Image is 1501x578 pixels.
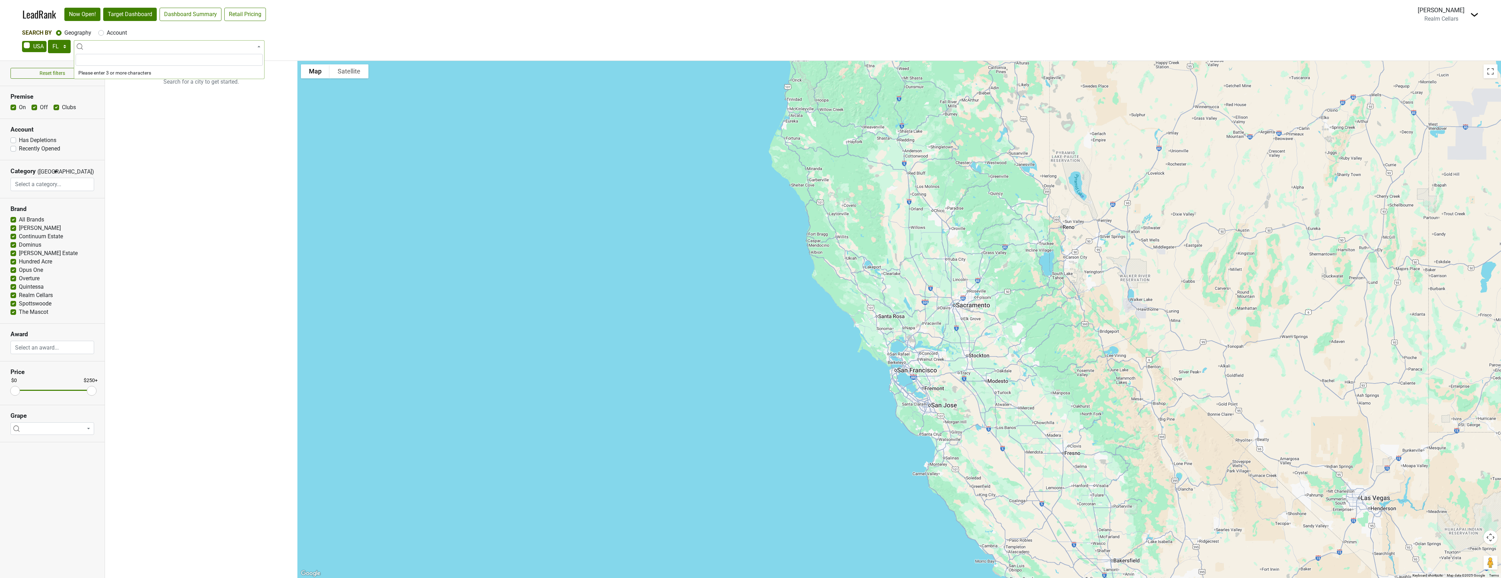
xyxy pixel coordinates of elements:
[1412,573,1443,578] button: Keyboard shortcuts
[105,61,297,103] p: Search for a city to get started.
[19,224,61,232] label: [PERSON_NAME]
[10,412,94,420] h3: Grape
[62,103,76,112] label: Clubs
[84,377,98,385] div: $250+
[19,144,60,153] label: Recently Opened
[1470,10,1479,19] img: Dropdown Menu
[10,168,36,175] h3: Category
[1484,530,1498,544] button: Map camera controls
[19,308,48,316] label: The Mascot
[107,29,127,37] label: Account
[11,178,93,191] input: Select a category...
[10,68,94,79] button: Reset filters
[330,64,368,78] button: Show satellite imagery
[19,291,53,299] label: Realm Cellars
[11,377,17,385] div: $0
[19,241,41,249] label: Dominus
[10,331,94,338] h3: Award
[22,7,56,22] a: LeadRank
[11,341,93,354] input: Select an award...
[19,216,44,224] label: All Brands
[19,274,40,283] label: Overture
[19,249,78,258] label: [PERSON_NAME] Estate
[74,67,264,79] li: Please enter 3 or more characters
[10,368,94,376] h3: Price
[19,136,56,144] label: Has Depletions
[19,258,52,266] label: Hundred Acre
[1484,556,1498,570] button: Drag Pegman onto the map to open Street View
[160,8,221,21] a: Dashboard Summary
[1447,573,1485,577] span: Map data ©2025 Google
[53,169,58,175] span: ▼
[224,8,266,21] a: Retail Pricing
[19,283,44,291] label: Quintessa
[19,299,51,308] label: Spottswoode
[40,103,48,112] label: Off
[1418,6,1465,15] div: [PERSON_NAME]
[10,126,94,133] h3: Account
[1484,64,1498,78] button: Toggle fullscreen view
[37,168,51,178] span: ([GEOGRAPHIC_DATA])
[10,205,94,213] h3: Brand
[1489,573,1499,577] a: Terms
[299,569,322,578] a: Open this area in Google Maps (opens a new window)
[64,29,91,37] label: Geography
[19,103,26,112] label: On
[1424,15,1458,22] span: Realm Cellars
[64,8,100,21] a: Now Open!
[22,29,52,36] span: Search By
[301,64,330,78] button: Show street map
[103,8,157,21] a: Target Dashboard
[10,93,94,100] h3: Premise
[19,266,43,274] label: Opus One
[299,569,322,578] img: Google
[19,232,63,241] label: Continuum Estate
